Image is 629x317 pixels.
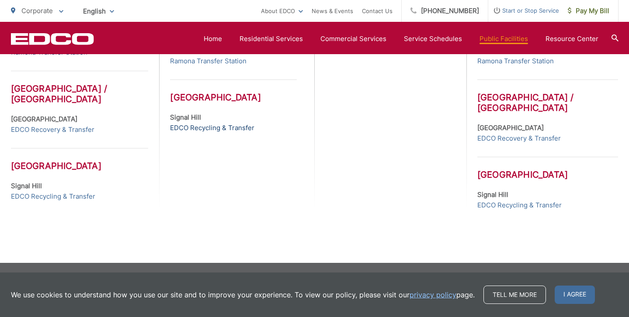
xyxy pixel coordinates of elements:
[410,289,456,300] a: privacy policy
[11,124,94,135] a: EDCO Recovery & Transfer
[11,289,475,300] p: We use cookies to understand how you use our site and to improve your experience. To view our pol...
[546,34,598,44] a: Resource Center
[320,34,386,44] a: Commercial Services
[477,79,618,113] h3: [GEOGRAPHIC_DATA] / [GEOGRAPHIC_DATA]
[477,56,554,66] a: Ramona Transfer Station
[11,71,149,104] h3: [GEOGRAPHIC_DATA] / [GEOGRAPHIC_DATA]
[170,113,201,121] strong: Signal Hill
[261,6,303,16] a: About EDCO
[477,133,561,144] a: EDCO Recovery & Transfer
[11,191,95,202] a: EDCO Recycling & Transfer
[170,79,297,103] h3: [GEOGRAPHIC_DATA]
[240,34,303,44] a: Residential Services
[477,124,544,132] strong: [GEOGRAPHIC_DATA]
[480,34,528,44] a: Public Facilities
[362,6,393,16] a: Contact Us
[477,157,618,180] h3: [GEOGRAPHIC_DATA]
[21,7,53,15] span: Corporate
[11,115,77,123] strong: [GEOGRAPHIC_DATA]
[170,123,254,133] a: EDCO Recycling & Transfer
[555,286,595,304] span: I agree
[404,34,462,44] a: Service Schedules
[11,148,149,171] h3: [GEOGRAPHIC_DATA]
[11,33,94,45] a: EDCD logo. Return to the homepage.
[204,34,222,44] a: Home
[76,3,121,19] span: English
[483,286,546,304] a: Tell me more
[11,182,42,190] strong: Signal Hill
[170,56,247,66] a: Ramona Transfer Station
[477,200,562,210] a: EDCO Recycling & Transfer
[477,190,508,199] strong: Signal Hill
[312,6,353,16] a: News & Events
[568,6,609,16] span: Pay My Bill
